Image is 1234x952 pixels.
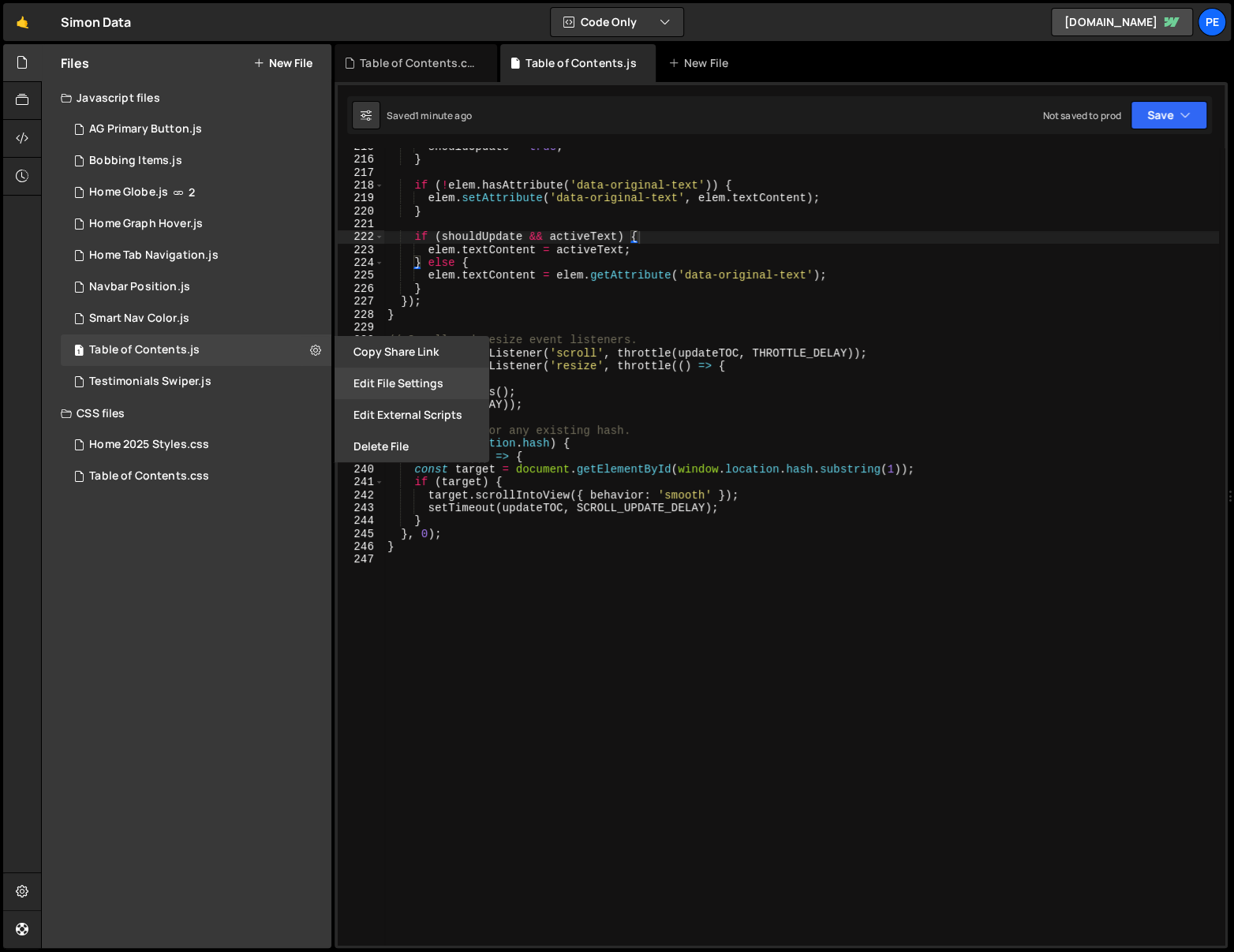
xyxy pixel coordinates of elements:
[338,489,384,502] div: 242
[89,248,219,263] div: Home Tab Navigation.js
[189,186,195,199] span: 2
[89,343,200,357] div: Table of Contents.js
[338,502,384,514] div: 243
[61,13,132,32] div: Simon Data
[42,82,331,114] div: Javascript files
[89,469,209,483] div: Table of Contents.css
[335,431,489,462] button: Delete File
[338,244,384,256] div: 223
[89,185,168,200] div: Home Globe.js
[89,217,203,231] div: Home Graph Hover.js
[338,192,384,204] div: 219
[415,109,472,122] div: 1 minute ago
[89,438,209,452] div: Home 2025 Styles.css
[61,145,331,177] div: 16753/46060.js
[338,514,384,527] div: 244
[61,429,331,461] div: 16753/45793.css
[1042,109,1121,122] div: Not saved to prod
[360,55,478,71] div: Table of Contents.css
[338,230,384,243] div: 222
[338,476,384,488] div: 241
[1131,101,1207,129] button: Save
[338,256,384,269] div: 224
[338,295,384,308] div: 227
[338,218,384,230] div: 221
[89,280,190,294] div: Navbar Position.js
[335,368,489,399] button: Edit File Settings
[61,54,89,72] h2: Files
[89,154,182,168] div: Bobbing Items.js
[338,553,384,566] div: 247
[338,463,384,476] div: 240
[338,540,384,553] div: 246
[61,114,331,145] div: 16753/45990.js
[42,398,331,429] div: CSS files
[338,282,384,295] div: 226
[61,177,331,208] div: 16753/46016.js
[551,8,683,36] button: Code Only
[668,55,735,71] div: New File
[61,366,331,398] div: 16753/45792.js
[3,3,42,41] a: 🤙
[335,399,489,431] button: Edit External Scripts
[338,308,384,321] div: 228
[61,271,331,303] div: 16753/46225.js
[338,269,384,282] div: 225
[338,528,384,540] div: 245
[338,205,384,218] div: 220
[89,312,189,326] div: Smart Nav Color.js
[61,303,331,334] div: 16753/46074.js
[1051,8,1193,36] a: [DOMAIN_NAME]
[253,57,312,69] button: New File
[387,109,472,122] div: Saved
[525,55,636,71] div: Table of Contents.js
[335,336,489,368] button: Copy share link
[61,240,331,271] div: 16753/46062.js
[89,375,211,389] div: Testimonials Swiper.js
[89,122,202,136] div: AG Primary Button.js
[338,153,384,166] div: 216
[61,334,331,366] div: 16753/46418.js
[1198,8,1226,36] a: Pe
[338,321,384,334] div: 229
[338,334,384,346] div: 230
[74,345,84,358] span: 1
[61,461,331,492] div: 16753/46419.css
[338,166,384,179] div: 217
[61,208,331,240] div: 16753/45758.js
[338,179,384,192] div: 218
